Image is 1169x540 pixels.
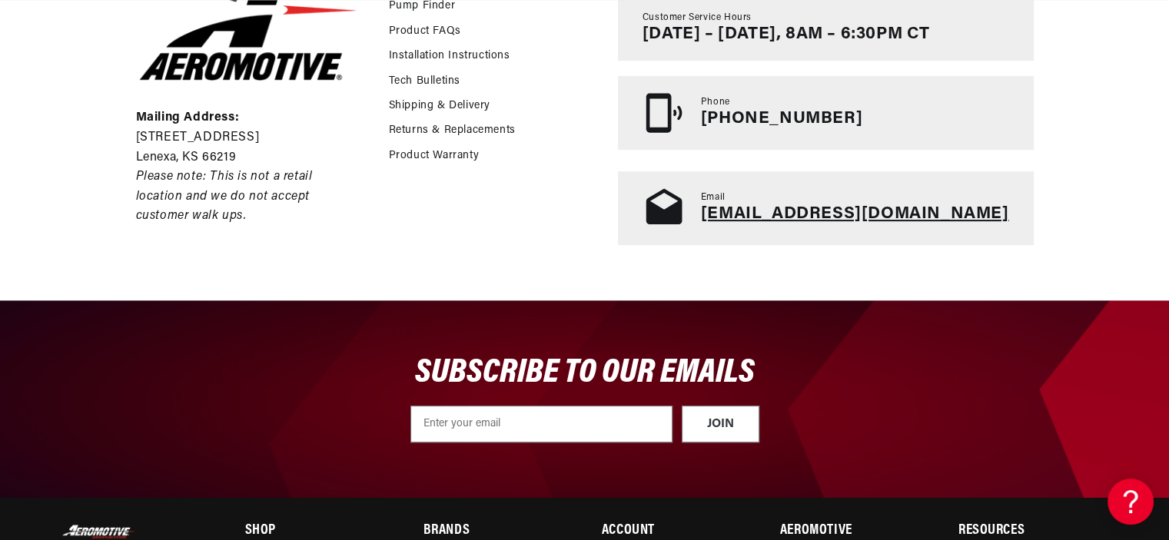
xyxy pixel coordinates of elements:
[389,23,461,40] a: Product FAQs
[701,96,730,109] span: Phone
[643,12,752,25] span: Customer Service Hours
[643,25,930,45] p: [DATE] – [DATE], 8AM – 6:30PM CT
[415,356,755,390] span: SUBSCRIBE TO OUR EMAILS
[136,148,360,168] p: Lenexa, KS 66219
[136,128,360,148] p: [STREET_ADDRESS]
[701,191,726,204] span: Email
[389,147,480,164] a: Product Warranty
[136,171,313,222] em: Please note: This is not a retail location and we do not accept customer walk ups.
[61,525,138,539] img: Aeromotive
[618,76,1034,150] a: Phone [PHONE_NUMBER]
[701,205,1009,223] a: [EMAIL_ADDRESS][DOMAIN_NAME]
[389,98,490,114] a: Shipping & Delivery
[389,122,516,139] a: Returns & Replacements
[389,48,510,65] a: Installation Instructions
[389,73,460,90] a: Tech Bulletins
[682,406,759,442] button: JOIN
[136,111,240,124] strong: Mailing Address:
[701,109,862,129] p: [PHONE_NUMBER]
[410,406,673,442] input: Enter your email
